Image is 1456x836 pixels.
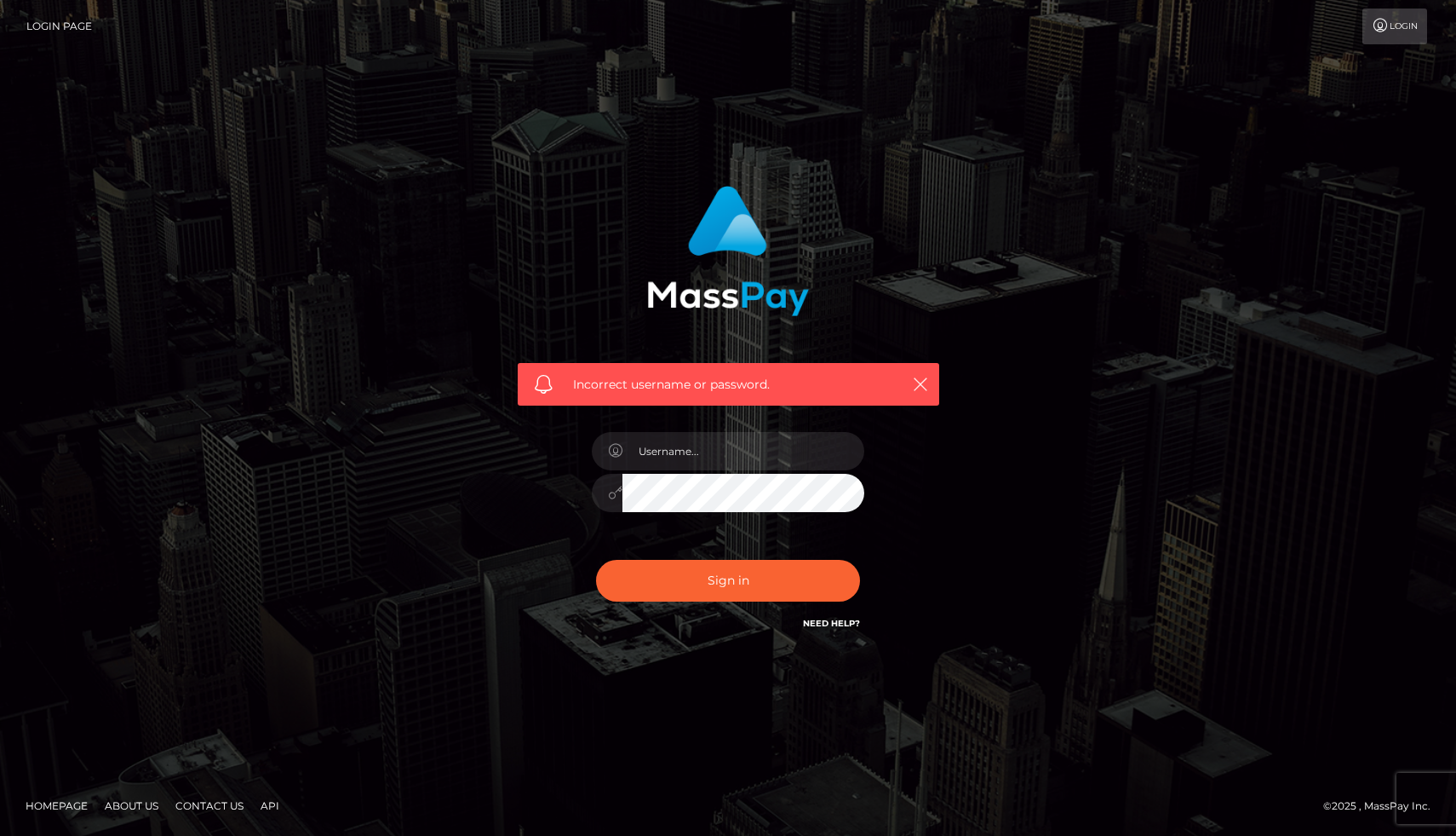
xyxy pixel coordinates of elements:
[254,793,286,819] a: API
[169,793,250,819] a: Contact Us
[1323,797,1443,816] div: © 2025 , MassPay Inc.
[26,9,92,44] a: Login Page
[19,793,95,819] a: Homepage
[622,432,864,470] input: Username...
[803,618,860,629] a: Need Help?
[1362,9,1427,44] a: Login
[596,560,860,602] button: Sign in
[98,793,165,819] a: About Us
[647,186,809,316] img: MassPay Login
[573,376,884,394] span: Incorrect username or password.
